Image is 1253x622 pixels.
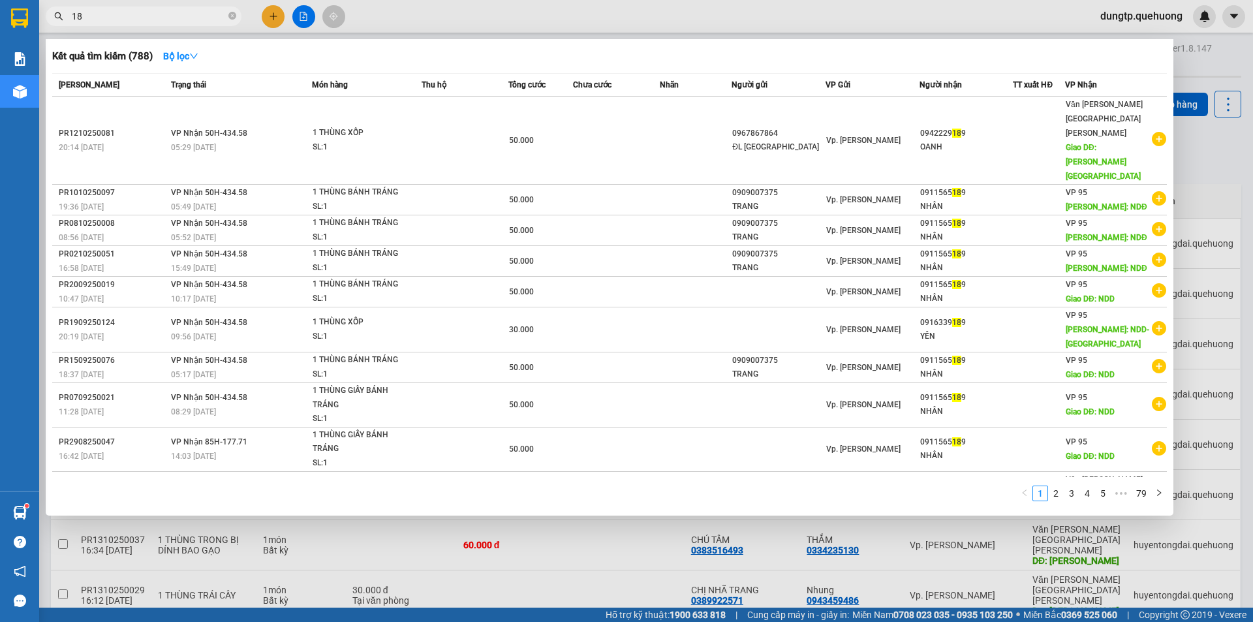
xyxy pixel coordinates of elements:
div: 0911565 9 [920,217,1013,230]
span: Món hàng [312,80,348,89]
div: 0911565 9 [920,435,1013,449]
span: 11:28 [DATE] [59,407,104,416]
div: 0911565 9 [920,247,1013,261]
button: left [1017,486,1032,501]
div: 0911565 9 [920,354,1013,367]
div: 0967867864 [732,127,825,140]
div: NHÂN [920,200,1013,213]
div: 1 THÙNG BÁNH TRÁNG [313,216,410,230]
span: 08:56 [DATE] [59,233,104,242]
span: Văn [PERSON_NAME][GEOGRAPHIC_DATA][PERSON_NAME] [1066,475,1143,513]
span: VP Nhận 50H-434.58 [171,129,247,138]
strong: Bộ lọc [163,51,198,61]
span: 50.000 [509,257,534,266]
div: 0942229 9 [920,127,1013,140]
div: PR0810250008 [59,217,167,230]
span: VP Nhận 50H-434.58 [171,318,247,327]
span: 50.000 [509,287,534,296]
a: 4 [1080,486,1094,501]
span: VP Nhận [1065,80,1097,89]
span: Người gửi [732,80,767,89]
div: 1 THÙNG XỐP [313,126,410,140]
span: [PERSON_NAME]: NDĐ [1066,233,1147,242]
div: 0911565 9 [920,278,1013,292]
span: plus-circle [1152,253,1166,267]
div: NHÂN [920,405,1013,418]
div: 1 THÙNG GIẤY BÁNH TRÁNG [313,384,410,412]
div: 1 THÙNG GIẤY BÁNH TRÁNG [313,428,410,456]
span: 50.000 [509,444,534,454]
a: 79 [1132,486,1151,501]
span: 30.000 [509,325,534,334]
button: right [1151,486,1167,501]
span: Giao DĐ: NDD [1066,294,1115,303]
span: 18 [952,356,961,365]
span: plus-circle [1152,283,1166,298]
span: 18 [952,249,961,258]
span: VP 95 [1066,280,1087,289]
span: question-circle [14,536,26,548]
span: plus-circle [1152,132,1166,146]
img: warehouse-icon [13,506,27,520]
div: 0911565 9 [920,186,1013,200]
span: 18 [952,219,961,228]
button: Bộ lọcdown [153,46,209,67]
div: 0909007375 [732,354,825,367]
span: Giao DĐ: NDD [1066,370,1115,379]
span: 18 [952,437,961,446]
sup: 1 [25,504,29,508]
a: 2 [1049,486,1063,501]
span: VP 95 [1066,219,1087,228]
span: VP Nhận 50H-434.58 [171,219,247,228]
span: 18 [952,129,961,138]
span: 20:19 [DATE] [59,332,104,341]
span: 14:03 [DATE] [171,452,216,461]
span: 05:49 [DATE] [171,202,216,211]
span: Vp. [PERSON_NAME] [826,226,901,235]
li: 1 [1032,486,1048,501]
span: Vp. [PERSON_NAME] [826,287,901,296]
span: 18:37 [DATE] [59,370,104,379]
span: left [1021,489,1029,497]
span: plus-circle [1152,397,1166,411]
span: 18 [952,280,961,289]
img: warehouse-icon [13,85,27,99]
div: SL: 1 [313,330,410,344]
span: Tổng cước [508,80,546,89]
span: close-circle [228,12,236,20]
span: VP Nhận 50H-434.58 [171,280,247,289]
div: SL: 1 [313,456,410,471]
span: VP 95 [1066,249,1087,258]
span: plus-circle [1152,222,1166,236]
div: 1 THÙNG BÁNH TRÁNG [313,247,410,261]
li: 3 [1064,486,1079,501]
span: TT xuất HĐ [1013,80,1053,89]
li: Next Page [1151,486,1167,501]
span: Vp. [PERSON_NAME] [826,444,901,454]
span: VP 95 [1066,393,1087,402]
span: 16:42 [DATE] [59,452,104,461]
span: 05:52 [DATE] [171,233,216,242]
span: 18 [952,393,961,402]
span: Vp. [PERSON_NAME] [826,136,901,145]
span: 50.000 [509,195,534,204]
a: 3 [1064,486,1079,501]
li: 5 [1095,486,1111,501]
div: PR1909250124 [59,316,167,330]
img: logo-vxr [11,8,28,28]
div: SL: 1 [313,200,410,214]
div: 1 THÙNG BÁNH TRÁNG [313,277,410,292]
div: PR1010250097 [59,186,167,200]
li: 2 [1048,486,1064,501]
li: Next 5 Pages [1111,486,1132,501]
div: NHÂN [920,292,1013,305]
span: 10:17 [DATE] [171,294,216,303]
div: NHÂN [920,367,1013,381]
div: PR1509250076 [59,354,167,367]
span: plus-circle [1152,321,1166,335]
span: VP Nhận 85H-177.71 [171,437,247,446]
span: ••• [1111,486,1132,501]
span: 50.000 [509,400,534,409]
div: 0911565 9 [920,391,1013,405]
span: Vp. [PERSON_NAME] [826,195,901,204]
